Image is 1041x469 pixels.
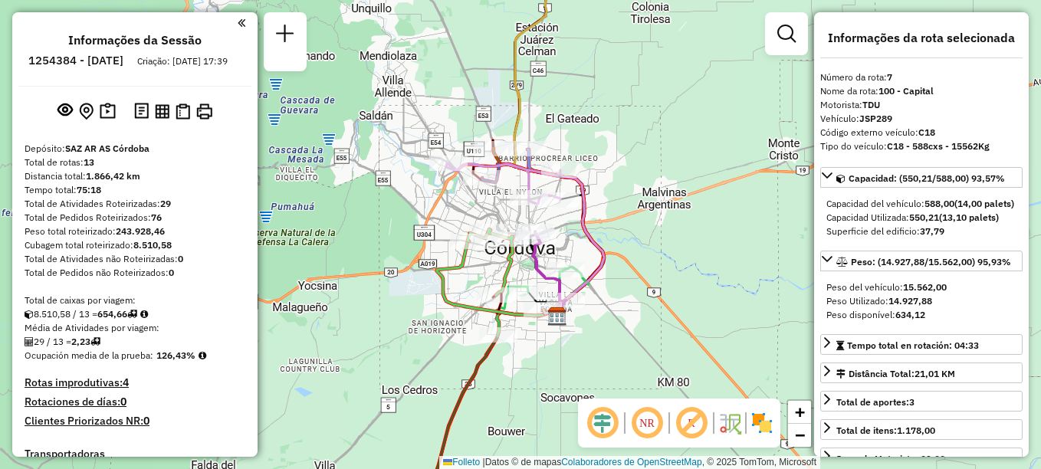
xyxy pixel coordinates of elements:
[71,336,90,347] strong: 2,23
[826,281,947,293] span: Peso del vehículo:
[152,100,172,121] button: Visualizar relatório de Roteirização
[851,256,1011,267] span: Peso: (14.927,88/15.562,00) 95,93%
[90,337,100,346] i: Total de rotas
[97,100,119,123] button: Painel de Sugestão
[820,391,1023,412] a: Total de aportes:3
[903,281,947,293] strong: 15.562,00
[673,405,710,441] span: Exibir rótulo
[54,99,76,123] button: Exibir sessão original
[25,349,153,361] span: Ocupación media de la prueba:
[939,212,999,223] strong: (13,10 palets)
[820,71,1023,84] div: Número da rota:
[131,54,234,68] div: Criação: [DATE] 17:39
[820,99,880,110] font: Motorista:
[878,85,934,97] strong: 100 - Capital
[25,448,245,461] h4: Transportadoras
[123,376,129,389] strong: 4
[836,396,915,408] span: Total de aportes:
[160,198,171,209] strong: 29
[270,18,300,53] a: Nova sessão e pesquisa
[25,183,245,197] div: Tempo total:
[836,424,935,438] div: Total de itens:
[859,113,892,124] strong: JSP289
[849,368,955,379] font: Distância Total:
[25,238,245,252] div: Cubagem total roteirizado:
[77,184,101,195] strong: 75:18
[795,402,805,421] span: +
[68,33,202,48] h4: Informações da Sessão
[750,411,774,435] img: Exibir/Ocultar setores
[131,100,152,123] button: Logs desbloquear sessão
[820,113,892,124] font: Vehículo:
[156,349,195,361] strong: 126,43%
[151,212,162,223] strong: 76
[820,139,1023,153] div: Tipo do veículo:
[86,170,140,182] strong: 1.866,42 km
[439,456,820,469] div: Datos © de mapas , © 2025 TomTom, Microsoft
[84,156,94,168] strong: 13
[25,225,245,238] div: Peso total roteirizado:
[920,225,944,237] strong: 37,79
[924,198,954,209] strong: 588,00
[25,266,245,280] div: Total de Pedidos não Roteirizados:
[820,448,1023,468] a: Jornada Motorista: 09:00
[25,395,245,408] h4: Rotaciones de días:
[547,307,567,326] img: SAZ AR AS Cordoba
[887,140,990,152] strong: C18 - 588cxs - 15562Kg
[238,14,245,31] a: Clique aqui para minimizar o painel
[120,395,126,408] strong: 0
[909,396,915,408] strong: 3
[887,71,892,83] strong: 7
[199,351,206,360] em: Média calculada utilizando a maior ocupação (%Peso ou %Cubagem) de cada rota da sessão. Rotas cro...
[443,457,480,467] a: Folleto
[888,295,932,307] strong: 14.927,88
[820,334,1023,355] a: Tempo total en rotación: 04:33
[25,310,34,319] i: Cubagem total roteirizado
[836,452,945,466] div: Jornada Motorista: 09:00
[143,414,149,428] strong: 0
[820,191,1023,244] div: Capacidad: (550,21/588,00) 93,57%
[169,267,174,278] strong: 0
[25,321,245,335] div: Média de Atividades por viagem:
[25,376,245,389] h4: Rotas improdutivas:
[193,100,215,123] button: Imprimir Rotas
[788,424,811,447] a: Alejar
[820,419,1023,440] a: Total de itens:1.178,00
[820,167,1023,188] a: Capacidad: (550,21/588,00) 93,57%
[140,310,148,319] i: Meta Caixas/viagem: 297,52 Diferença: 357,14
[561,457,701,467] a: Colaboradores de OpenStreetMap
[915,368,955,379] span: 21,01 KM
[820,31,1023,45] h4: Informações da rota selecionada
[25,337,34,346] i: Total de Atividades
[584,405,621,441] span: Ocultar deslocamento
[826,225,1016,238] div: Superficie del edificio:
[862,99,880,110] strong: TDU
[820,274,1023,328] div: Peso: (14.927,88/15.562,00) 95,93%
[788,401,811,424] a: Acercar
[897,425,935,436] strong: 1.178,00
[25,415,245,428] h4: Clientes Priorizados NR:
[25,197,245,211] div: Total de Atividades Roteirizadas:
[826,308,1016,322] div: Peso disponível:
[820,126,1023,139] div: Código externo veículo:
[820,362,1023,383] a: Distância Total:21,01 KM
[34,308,127,320] font: 8.510,58 / 13 =
[65,143,149,154] strong: SAZ AR AS Córdoba
[909,212,939,223] strong: 550,21
[172,100,193,123] button: Visualizar Romaneio
[25,252,245,266] div: Total de Atividades não Roteirizadas:
[847,339,979,351] span: Tempo total en rotación: 04:33
[25,294,245,307] div: Total de caixas por viagem:
[25,142,245,156] div: Depósito:
[629,405,665,441] span: Ocultar NR
[127,310,137,319] i: Total de rotas
[34,336,90,347] font: 29 / 13 =
[820,84,1023,98] div: Nome da rota:
[826,295,932,307] font: Peso Utilizado:
[116,225,165,237] strong: 243.928,46
[820,251,1023,271] a: Peso: (14.927,88/15.562,00) 95,93%
[25,169,245,183] div: Distancia total:
[483,457,485,467] span: |
[918,126,935,138] strong: C18
[97,308,127,320] strong: 654,66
